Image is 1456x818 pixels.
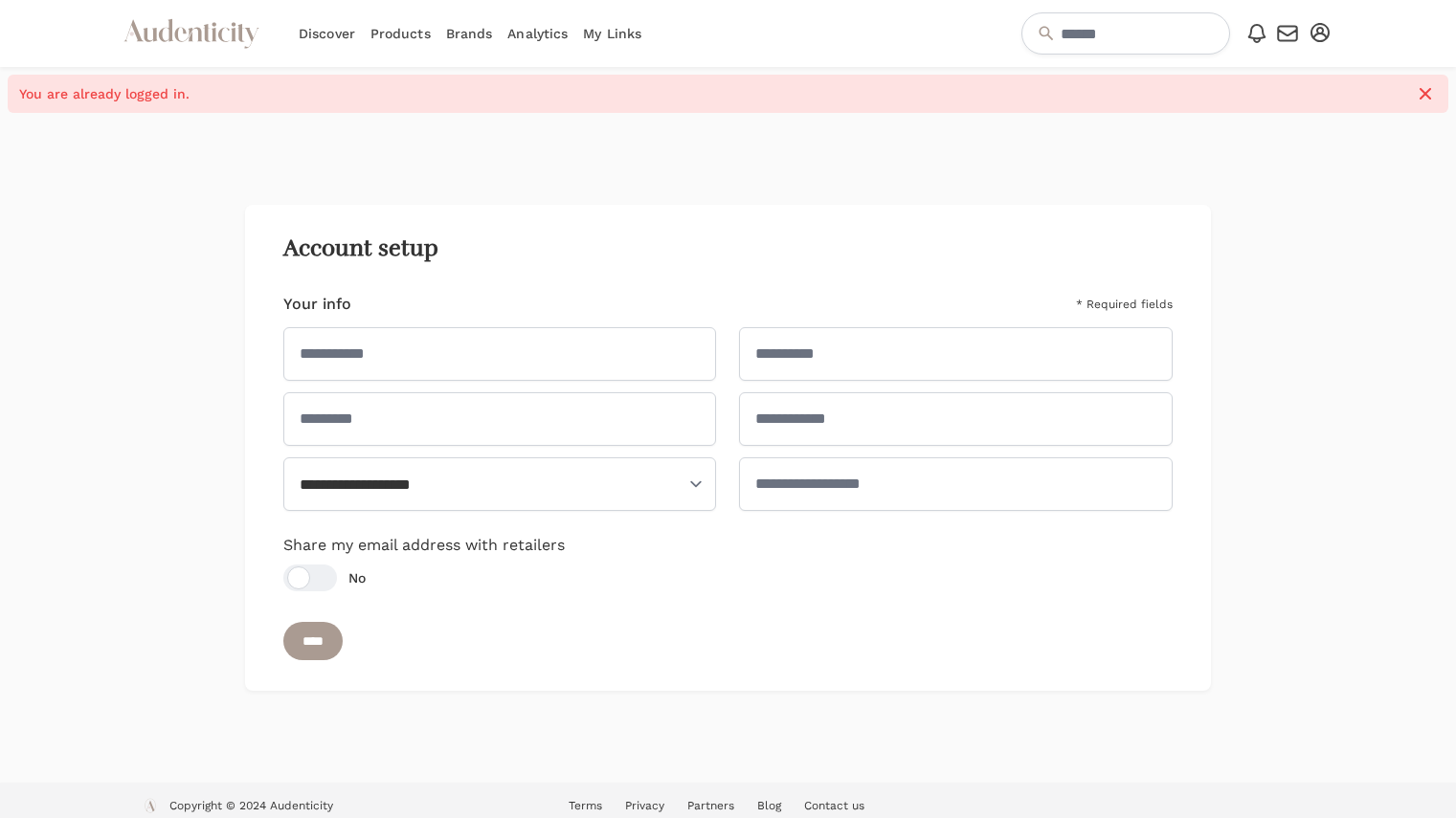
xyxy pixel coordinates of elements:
h4: Your info [283,293,351,316]
a: Privacy [625,799,664,812]
div: Share my email address with retailers [283,534,1173,591]
p: Copyright © 2024 Audenticity [169,798,333,817]
span: No [348,568,366,587]
a: Contact us [804,799,864,812]
a: Partners [687,799,734,812]
a: Terms [569,799,602,812]
a: Blog [757,799,781,812]
h2: Account setup [283,235,1173,262]
span: You are already logged in. [19,84,1404,103]
span: * Required fields [1076,297,1173,312]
